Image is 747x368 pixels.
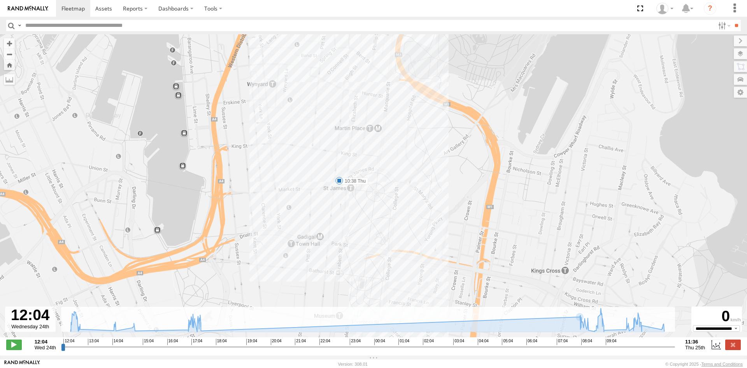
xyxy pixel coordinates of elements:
[246,339,257,345] span: 19:04
[453,339,464,345] span: 03:04
[319,339,330,345] span: 22:04
[6,340,22,350] label: Play/Stop
[581,339,592,345] span: 08:04
[557,339,568,345] span: 07:04
[339,178,368,185] label: 10:38 Thu
[63,339,74,345] span: 12:04
[734,87,747,98] label: Map Settings
[685,345,705,350] span: Thu 25th Sep 2025
[350,339,361,345] span: 23:04
[685,339,705,345] strong: 11:36
[4,38,15,49] button: Zoom in
[502,339,513,345] span: 05:04
[143,339,154,345] span: 15:04
[704,2,716,15] i: ?
[478,339,489,345] span: 04:04
[654,3,676,14] div: Daniel Hayman
[4,49,15,60] button: Zoom out
[167,339,178,345] span: 16:04
[606,339,617,345] span: 09:04
[665,362,743,366] div: © Copyright 2025 -
[398,339,409,345] span: 01:04
[338,362,368,366] div: Version: 308.01
[374,339,385,345] span: 00:04
[693,308,741,325] div: 0
[216,339,227,345] span: 18:04
[271,339,282,345] span: 20:04
[88,339,99,345] span: 13:04
[191,339,202,345] span: 17:04
[526,339,537,345] span: 06:04
[715,20,732,31] label: Search Filter Options
[112,339,123,345] span: 14:04
[423,339,434,345] span: 02:04
[4,60,15,70] button: Zoom Home
[8,6,48,11] img: rand-logo.svg
[4,360,40,368] a: Visit our Website
[16,20,23,31] label: Search Query
[4,74,15,85] label: Measure
[35,339,56,345] strong: 12:04
[295,339,306,345] span: 21:04
[35,345,56,350] span: Wed 24th Sep 2025
[701,362,743,366] a: Terms and Conditions
[725,340,741,350] label: Close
